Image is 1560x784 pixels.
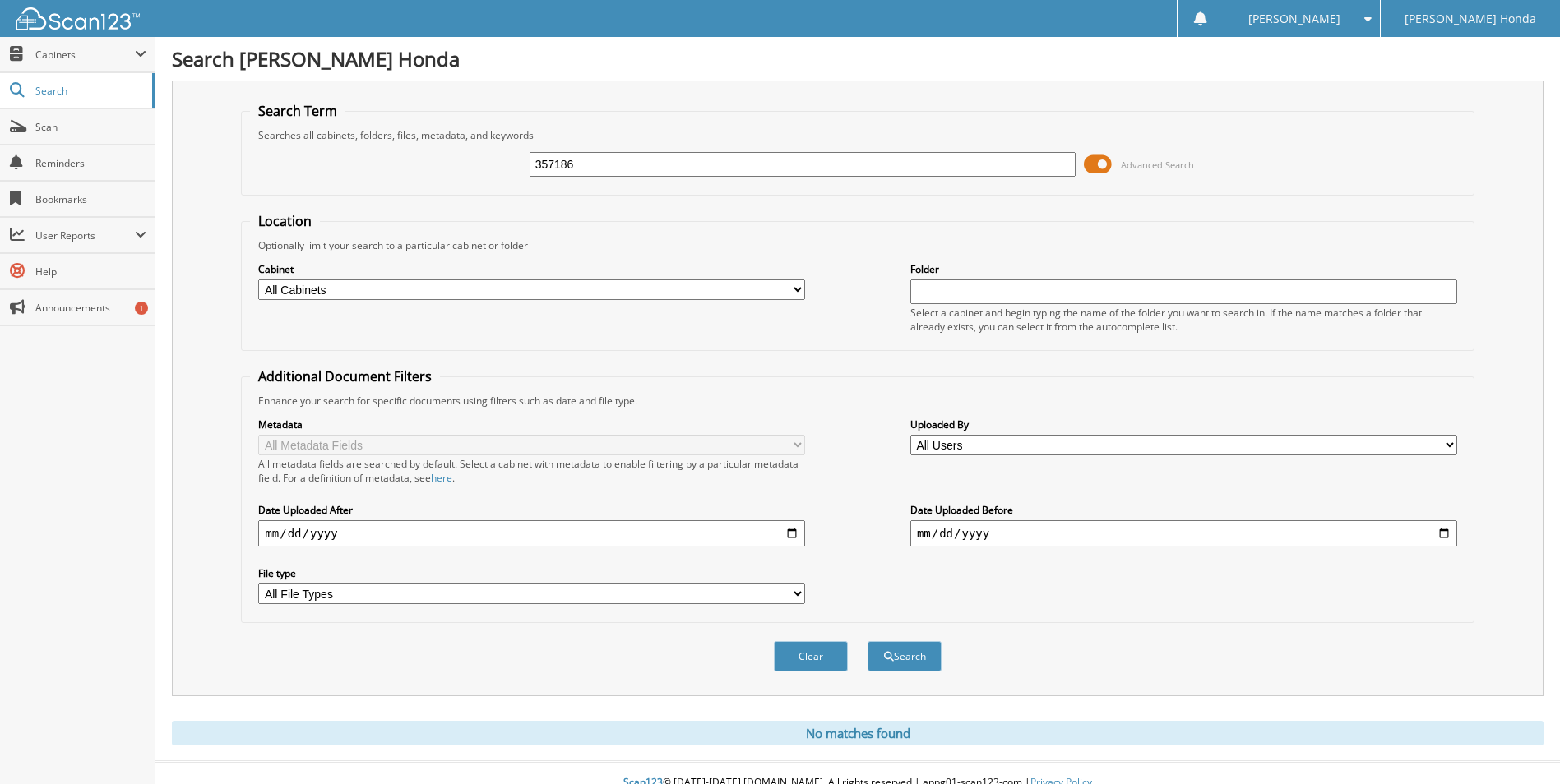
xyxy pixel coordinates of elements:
[172,45,1544,72] h1: Search [PERSON_NAME] Honda
[868,641,942,671] button: Search
[16,7,140,30] img: scan123-logo-white.svg
[258,417,805,431] label: Metadata
[258,503,805,517] label: Date Uploaded After
[910,306,1457,334] div: Select a cabinet and begin typing the name of the folder you want to search in. If the name match...
[774,641,848,671] button: Clear
[35,265,146,279] span: Help
[35,192,146,206] span: Bookmarks
[250,394,1465,408] div: Enhance your search for specific documents using filters such as date and file type.
[35,156,146,170] span: Reminders
[172,721,1544,745] div: No matches found
[431,471,452,485] a: here
[258,520,805,546] input: start
[135,302,148,315] div: 1
[250,212,320,230] legend: Location
[1121,159,1194,171] span: Advanced Search
[258,262,805,276] label: Cabinet
[910,503,1457,517] label: Date Uploaded Before
[910,417,1457,431] label: Uploaded By
[1248,14,1340,24] span: [PERSON_NAME]
[250,367,440,385] legend: Additional Document Filters
[250,102,345,120] legend: Search Term
[35,120,146,134] span: Scan
[35,301,146,315] span: Announcements
[910,520,1457,546] input: end
[910,262,1457,276] label: Folder
[250,238,1465,252] div: Optionally limit your search to a particular cabinet or folder
[258,457,805,485] div: All metadata fields are searched by default. Select a cabinet with metadata to enable filtering b...
[250,128,1465,142] div: Searches all cabinets, folders, files, metadata, and keywords
[35,84,144,98] span: Search
[35,48,135,62] span: Cabinets
[35,228,135,242] span: User Reports
[1405,14,1536,24] span: [PERSON_NAME] Honda
[258,566,805,580] label: File type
